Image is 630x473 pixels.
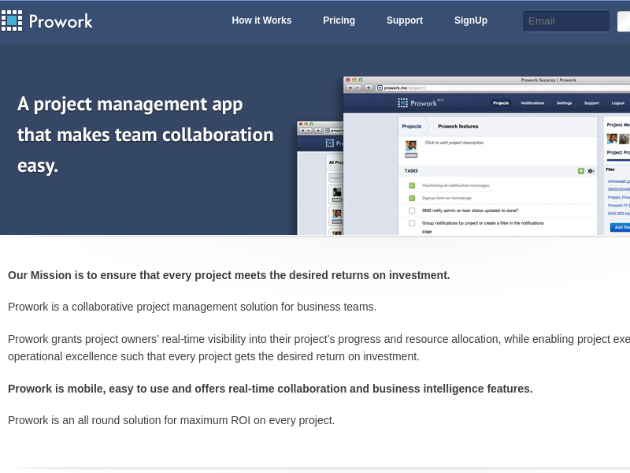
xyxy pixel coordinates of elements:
[523,11,610,32] input: Email
[224,11,300,33] a: How it Works
[8,382,533,395] strong: Prowork is mobile, easy to use and offers real-time collaboration and business intelligence featu...
[315,11,363,33] a: Pricing
[379,11,431,33] a: Support
[447,11,495,33] a: SignUp
[8,269,450,281] strong: Our Mission is to ensure that every project meets the desired returns on investment.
